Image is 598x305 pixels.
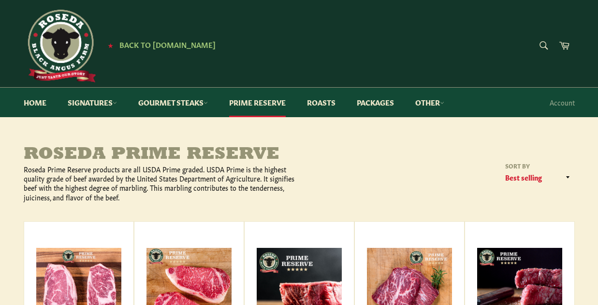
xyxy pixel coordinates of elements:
[24,165,299,202] p: Roseda Prime Reserve products are all USDA Prime graded. USDA Prime is the highest quality grade ...
[406,88,454,117] a: Other
[24,10,96,82] img: Roseda Beef
[24,145,299,165] h1: Roseda Prime Reserve
[219,88,295,117] a: Prime Reserve
[103,41,216,49] a: ★ Back to [DOMAIN_NAME]
[297,88,345,117] a: Roasts
[14,88,56,117] a: Home
[119,39,216,49] span: Back to [DOMAIN_NAME]
[545,88,580,117] a: Account
[58,88,127,117] a: Signatures
[347,88,404,117] a: Packages
[129,88,218,117] a: Gourmet Steaks
[108,41,113,49] span: ★
[502,162,575,170] label: Sort by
